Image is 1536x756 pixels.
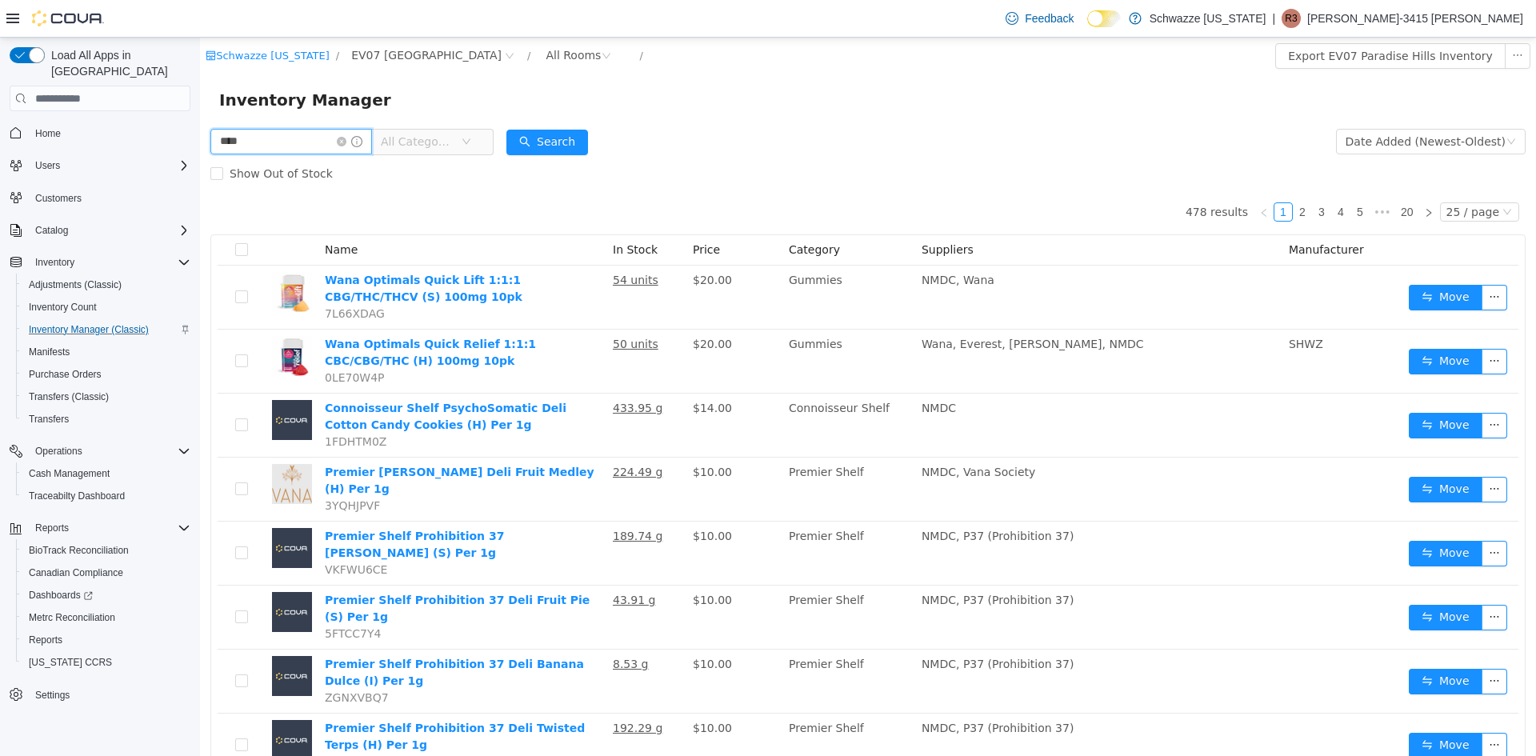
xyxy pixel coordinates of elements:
a: Connoisseur Shelf PsychoSomatic Deli Cotton Candy Cookies (H) Per 1g [125,364,366,394]
span: Manifests [22,342,190,362]
u: 224.49 g [413,428,462,441]
a: Purchase Orders [22,365,108,384]
li: 20 [1195,165,1219,184]
button: Operations [3,440,197,462]
span: Metrc Reconciliation [29,611,115,624]
button: icon: ellipsis [1282,311,1307,337]
span: 8JYG7C5K [125,718,180,730]
span: Customers [29,188,190,208]
li: Previous Page [1054,165,1074,184]
span: Home [35,127,61,140]
button: Settings [3,683,197,706]
button: icon: swapMove [1209,631,1282,657]
a: Reports [22,630,69,650]
a: Dashboards [22,586,99,605]
i: icon: close-circle [137,99,146,109]
span: Cash Management [29,467,110,480]
span: 1FDHTM0Z [125,398,186,410]
input: Dark Mode [1087,10,1121,27]
button: icon: swapMove [1209,247,1282,273]
button: icon: swapMove [1209,439,1282,465]
a: Premier Shelf Prohibition 37 Deli Banana Dulce (I) Per 1g [125,620,384,650]
span: Metrc Reconciliation [22,608,190,627]
span: Transfers (Classic) [22,387,190,406]
i: icon: shop [6,13,16,23]
span: ZGNXVBQ7 [125,654,189,666]
span: 5FTCC7Y4 [125,590,181,602]
span: Manifests [29,346,70,358]
span: In Stock [413,206,458,218]
span: 7L66XDAG [125,270,185,282]
img: Cova [32,10,104,26]
button: Home [3,121,197,144]
span: $10.00 [493,556,532,569]
span: Traceabilty Dashboard [22,486,190,506]
span: R3 [1285,9,1297,28]
span: Traceabilty Dashboard [29,490,125,502]
span: [US_STATE] CCRS [29,656,112,669]
a: Dashboards [16,584,197,606]
td: Premier Shelf [582,676,715,740]
img: Connoisseur Shelf PsychoSomatic Deli Cotton Candy Cookies (H) Per 1g placeholder [72,362,112,402]
button: icon: swapMove [1209,695,1282,721]
li: 2 [1093,165,1112,184]
li: Next 5 Pages [1170,165,1195,184]
span: Reports [29,634,62,646]
span: Users [35,159,60,172]
span: VKFWU6CE [125,526,187,538]
a: Canadian Compliance [22,563,130,582]
a: Premier Shelf Prohibition 37 Deli Fruit Pie (S) Per 1g [125,556,390,586]
span: EV07 Paradise Hills [151,9,302,26]
span: Price [493,206,520,218]
span: Reports [35,522,69,534]
span: Users [29,156,190,175]
div: All Rooms [346,6,401,30]
span: Name [125,206,158,218]
span: Feedback [1025,10,1074,26]
span: Manufacturer [1089,206,1164,218]
u: 50 units [413,300,458,313]
span: Dashboards [22,586,190,605]
span: Customers [35,192,82,205]
span: NMDC, P37 (Prohibition 37) [722,684,874,697]
span: Canadian Compliance [29,566,123,579]
span: Transfers [22,410,190,429]
img: Premier Shelf Prohibition 37 Deli Twisted Terps (H) Per 1g placeholder [72,682,112,722]
td: Gummies [582,228,715,292]
a: Traceabilty Dashboard [22,486,131,506]
button: Operations [29,442,89,461]
button: Canadian Compliance [16,562,197,584]
button: Reports [3,517,197,539]
button: Catalog [3,219,197,242]
span: Load All Apps in [GEOGRAPHIC_DATA] [45,47,190,79]
span: 0LE70W4P [125,334,185,346]
span: / [327,12,330,24]
span: $10.00 [493,428,532,441]
span: $14.00 [493,364,532,377]
span: NMDC, Vana Society [722,428,835,441]
a: Cash Management [22,464,116,483]
span: Adjustments (Classic) [22,275,190,294]
u: 8.53 g [413,620,449,633]
span: All Categories [181,96,254,112]
button: icon: searchSearch [306,92,388,118]
td: Premier Shelf [582,484,715,548]
span: / [439,12,442,24]
td: Premier Shelf [582,420,715,484]
p: [PERSON_NAME]-3415 [PERSON_NAME] [1307,9,1523,28]
button: icon: ellipsis [1282,503,1307,529]
i: icon: down [1306,99,1316,110]
div: Date Added (Newest-Oldest) [1146,92,1306,116]
a: Wana Optimals Quick Lift 1:1:1 CBG/THC/THCV (S) 100mg 10pk [125,236,322,266]
a: 4 [1132,166,1150,183]
span: Catalog [29,221,190,240]
div: Ryan-3415 Langeler [1282,9,1301,28]
button: icon: ellipsis [1305,6,1330,31]
a: Metrc Reconciliation [22,608,122,627]
p: | [1272,9,1275,28]
a: Adjustments (Classic) [22,275,128,294]
span: Catalog [35,224,68,237]
span: Inventory Count [29,301,97,314]
button: Customers [3,186,197,210]
span: Inventory [35,256,74,269]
